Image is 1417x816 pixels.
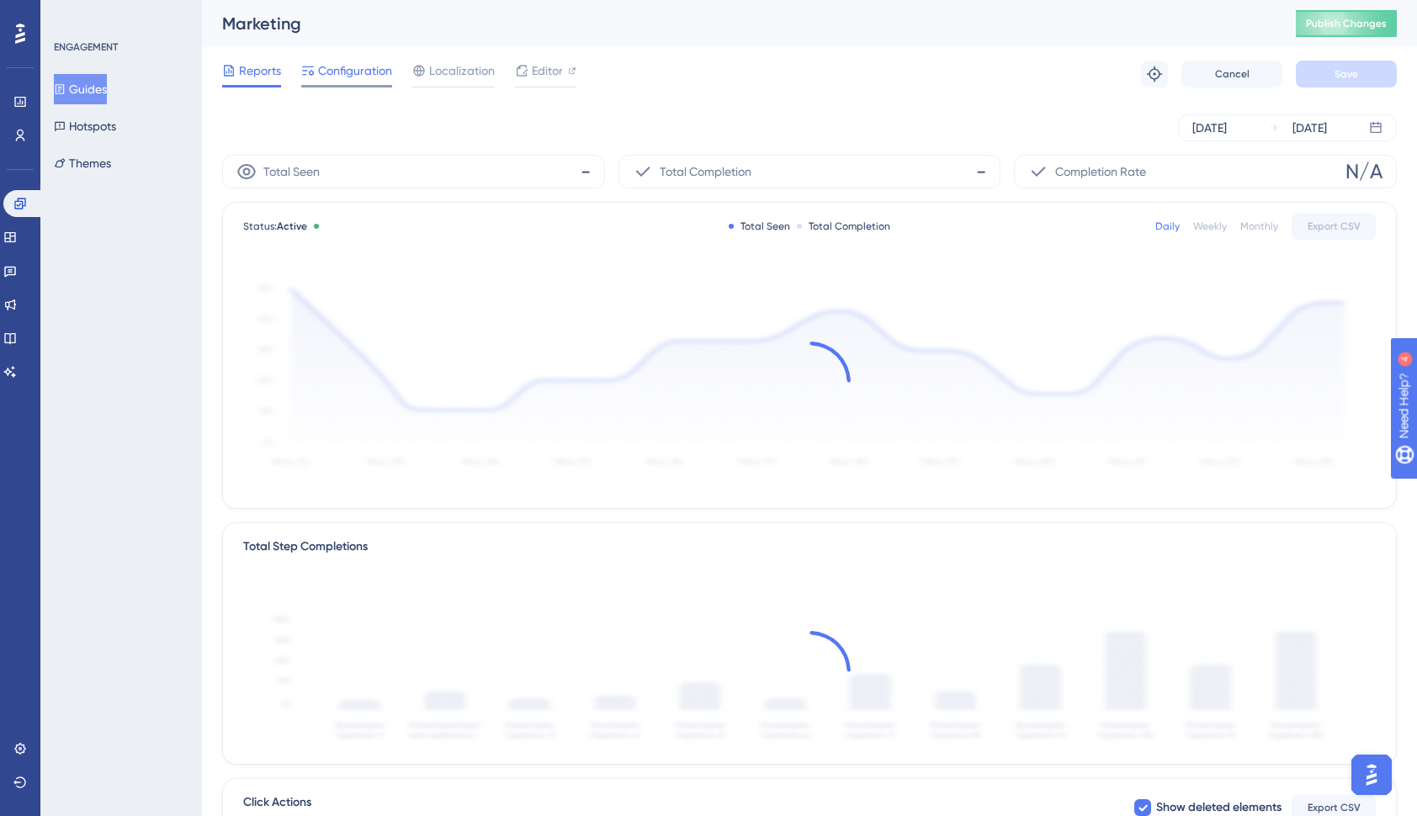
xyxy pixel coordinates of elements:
span: - [581,158,591,185]
span: Reports [239,61,281,81]
div: Total Completion [797,220,890,233]
span: Export CSV [1308,801,1361,814]
span: Total Seen [263,162,320,182]
div: 4 [117,8,122,22]
div: Total Seen [729,220,790,233]
button: Themes [54,148,111,178]
div: Marketing [222,12,1254,35]
span: Export CSV [1308,220,1361,233]
button: Cancel [1181,61,1282,87]
span: Editor [532,61,563,81]
span: Total Completion [660,162,751,182]
button: Hotspots [54,111,116,141]
span: Status: [243,220,307,233]
span: Active [277,220,307,232]
span: Need Help? [40,4,105,24]
button: Export CSV [1292,213,1376,240]
button: Publish Changes [1296,10,1397,37]
span: - [976,158,986,185]
span: Localization [429,61,495,81]
span: Save [1335,67,1358,81]
iframe: UserGuiding AI Assistant Launcher [1346,750,1397,800]
div: [DATE] [1192,118,1227,138]
span: Publish Changes [1306,17,1387,30]
div: Weekly [1193,220,1227,233]
span: Configuration [318,61,392,81]
button: Guides [54,74,107,104]
div: Total Step Completions [243,537,368,557]
span: Completion Rate [1055,162,1146,182]
div: [DATE] [1292,118,1327,138]
div: ENGAGEMENT [54,40,118,54]
div: Daily [1155,220,1180,233]
span: Cancel [1215,67,1250,81]
div: Monthly [1240,220,1278,233]
button: Save [1296,61,1397,87]
span: N/A [1345,158,1383,185]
